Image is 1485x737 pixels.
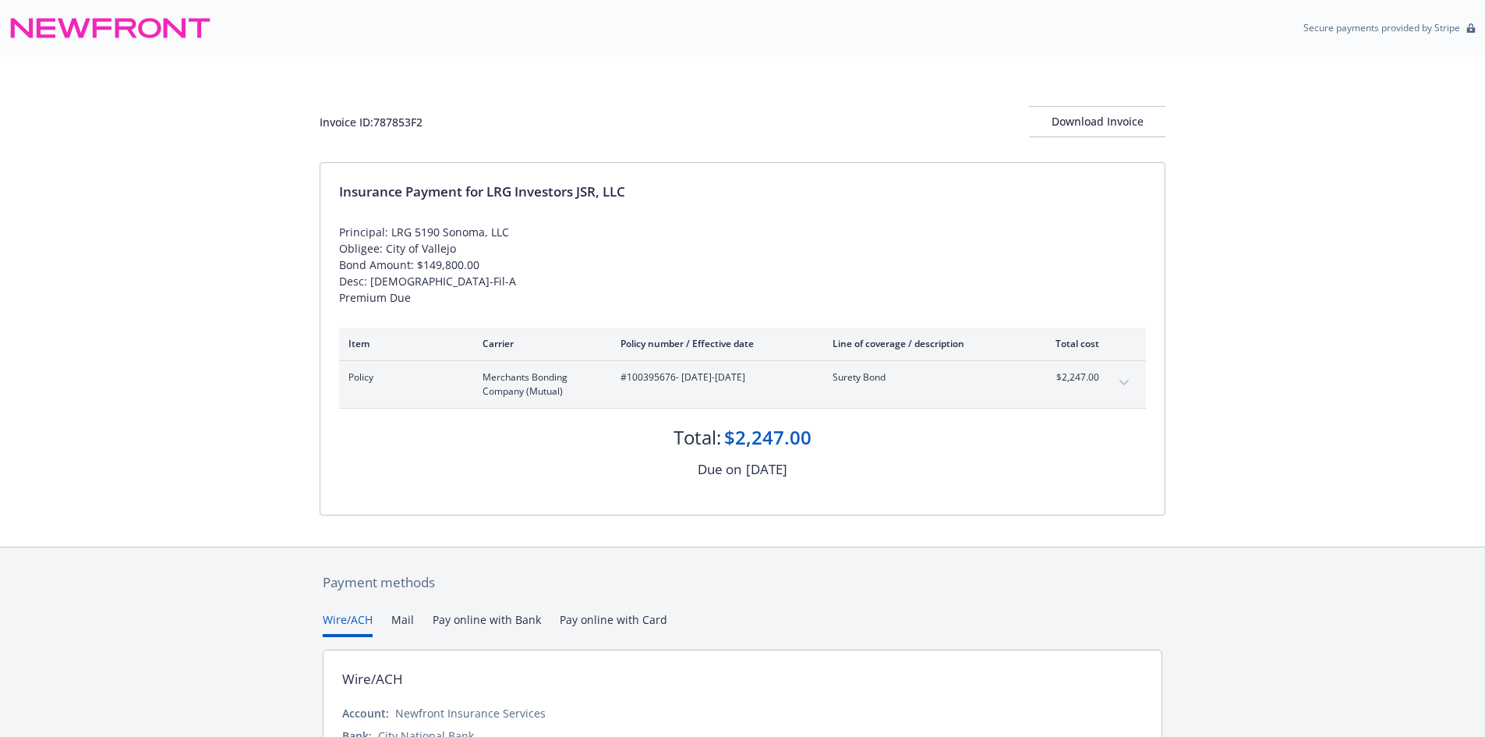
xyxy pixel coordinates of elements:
button: Wire/ACH [323,611,373,637]
div: PolicyMerchants Bonding Company (Mutual)#100395676- [DATE]-[DATE]Surety Bond$2,247.00expand content [339,361,1146,408]
div: $2,247.00 [724,424,811,451]
button: expand content [1112,370,1137,395]
button: Download Invoice [1029,106,1165,137]
div: [DATE] [746,459,787,480]
div: Download Invoice [1029,107,1165,136]
span: #100395676 - [DATE]-[DATE] [621,370,808,384]
div: Carrier [483,337,596,350]
button: Mail [391,611,414,637]
button: Pay online with Card [560,611,667,637]
div: Wire/ACH [342,669,403,689]
span: Merchants Bonding Company (Mutual) [483,370,596,399]
div: Payment methods [323,572,1162,593]
div: Total: [674,424,721,451]
div: Item [348,337,458,350]
p: Secure payments provided by Stripe [1303,21,1460,34]
div: Newfront Insurance Services [395,705,546,721]
div: Insurance Payment for LRG Investors JSR, LLC [339,182,1146,202]
button: Pay online with Bank [433,611,541,637]
span: Surety Bond [833,370,1016,384]
div: Account: [342,705,389,721]
div: Policy number / Effective date [621,337,808,350]
span: Policy [348,370,458,384]
div: Invoice ID: 787853F2 [320,114,423,130]
div: Total cost [1041,337,1099,350]
div: Due on [698,459,741,480]
div: Line of coverage / description [833,337,1016,350]
span: $2,247.00 [1041,370,1099,384]
div: Principal: LRG 5190 Sonoma, LLC Obligee: City of Vallejo Bond Amount: $149,800.00 Desc: [DEMOGRAP... [339,224,1146,306]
